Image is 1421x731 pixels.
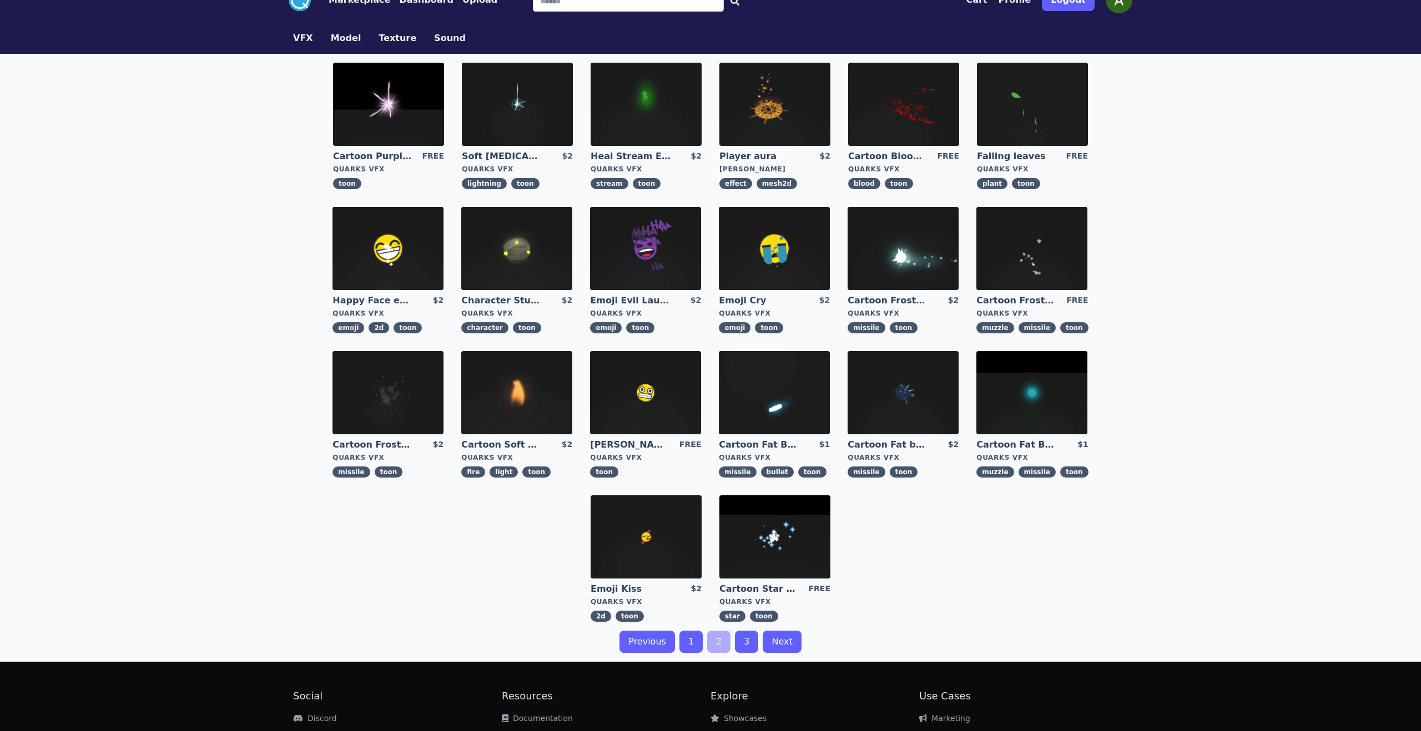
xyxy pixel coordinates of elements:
[422,150,444,163] div: FREE
[719,611,745,622] span: star
[848,178,880,189] span: blood
[948,439,959,451] div: $2
[719,466,756,478] span: missile
[591,597,702,606] div: Quarks VFX
[848,207,959,290] img: imgAlt
[591,63,702,146] img: imgAlt
[513,322,541,333] span: toon
[976,439,1056,451] a: Cartoon Fat Bullet Muzzle Flash
[619,631,675,653] a: Previous
[719,322,750,333] span: emoji
[719,597,830,606] div: Quarks VFX
[719,150,799,163] a: Player aura
[461,322,508,333] span: character
[679,439,701,451] div: FREE
[1077,439,1088,451] div: $1
[948,295,959,307] div: $2
[719,453,830,462] div: Quarks VFX
[332,453,444,462] div: Quarks VFX
[735,631,758,653] a: 3
[848,295,928,307] a: Cartoon Frost Missile
[938,150,959,163] div: FREE
[848,453,959,462] div: Quarks VFX
[322,32,370,45] a: Model
[719,207,830,290] img: imgAlt
[1066,150,1088,163] div: FREE
[719,165,830,174] div: [PERSON_NAME]
[691,295,701,307] div: $2
[761,466,794,478] span: bullet
[562,295,572,307] div: $2
[502,688,710,704] h2: Resources
[719,178,752,189] span: effect
[820,150,830,163] div: $2
[590,453,701,462] div: Quarks VFX
[719,351,830,434] img: imgAlt
[819,439,830,451] div: $1
[719,63,830,146] img: imgAlt
[848,63,959,146] img: imgAlt
[848,150,928,163] a: Cartoon Blood Splash
[462,165,573,174] div: Quarks VFX
[707,631,730,653] a: 2
[490,466,518,478] span: light
[591,150,671,163] a: Heal Stream Effect
[755,322,783,333] span: toon
[461,453,572,462] div: Quarks VFX
[757,178,797,189] span: mesh2d
[461,351,572,434] img: imgAlt
[333,165,444,174] div: Quarks VFX
[522,466,551,478] span: toon
[633,178,661,189] span: toon
[590,309,701,318] div: Quarks VFX
[379,32,416,45] button: Texture
[719,439,799,451] a: Cartoon Fat Bullet
[433,439,444,451] div: $2
[332,351,444,434] img: imgAlt
[691,583,702,595] div: $2
[976,351,1087,434] img: imgAlt
[919,688,1128,704] h2: Use Cases
[461,295,541,307] a: Character Stun Effect
[511,178,540,189] span: toon
[591,178,628,189] span: stream
[763,631,801,653] a: Next
[370,32,425,45] a: Texture
[819,295,830,307] div: $2
[1019,322,1056,333] span: missile
[434,32,466,45] button: Sound
[332,322,364,333] span: emoji
[590,439,670,451] a: [PERSON_NAME]
[1066,295,1088,307] div: FREE
[590,466,618,478] span: toon
[890,322,918,333] span: toon
[1060,466,1089,478] span: toon
[461,466,485,478] span: fire
[977,150,1057,163] a: Falling leaves
[332,439,412,451] a: Cartoon Frost Missile Explosion
[977,178,1007,189] span: plant
[719,495,830,578] img: imgAlt
[890,466,918,478] span: toon
[976,309,1088,318] div: Quarks VFX
[616,611,644,622] span: toon
[284,32,322,45] a: VFX
[679,631,703,653] a: 1
[590,207,701,290] img: imgAlt
[710,688,919,704] h2: Explore
[462,150,542,163] a: Soft [MEDICAL_DATA]
[562,439,572,451] div: $2
[1019,466,1056,478] span: missile
[293,714,337,723] a: Discord
[848,322,885,333] span: missile
[691,150,702,163] div: $2
[976,322,1014,333] span: muzzle
[976,207,1087,290] img: imgAlt
[590,295,670,307] a: Emoji Evil Laugh
[591,583,671,595] a: Emoji Kiss
[1012,178,1040,189] span: toon
[750,611,778,622] span: toon
[332,309,444,318] div: Quarks VFX
[848,439,928,451] a: Cartoon Fat bullet explosion
[719,295,799,307] a: Emoji Cry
